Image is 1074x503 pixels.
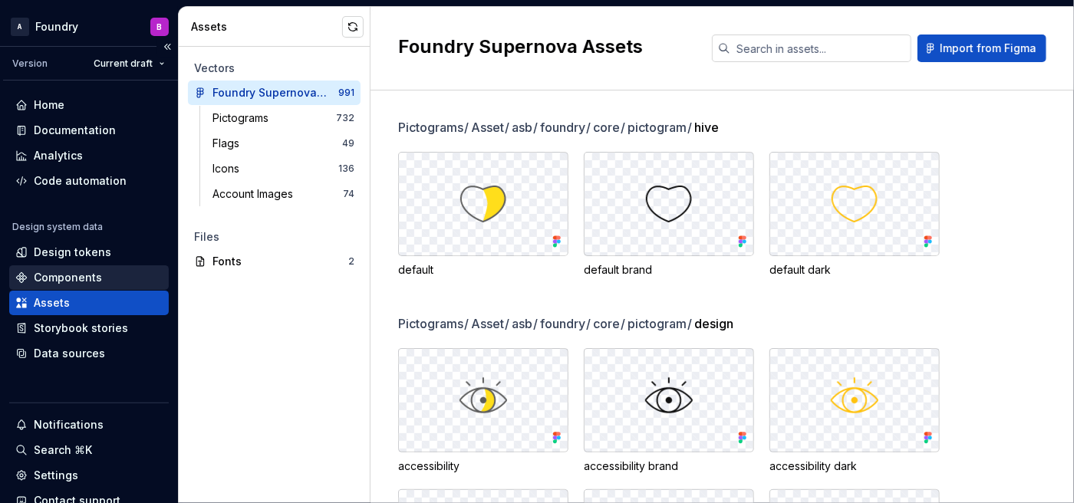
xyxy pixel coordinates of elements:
div: accessibility brand [584,459,754,474]
div: default brand [584,262,754,278]
span: / [621,316,625,331]
div: Flags [212,136,245,151]
div: accessibility [398,459,568,474]
div: 991 [338,87,354,99]
a: Home [9,93,169,117]
div: 732 [336,112,354,124]
a: Components [9,265,169,290]
button: Current draft [87,53,172,74]
a: Data sources [9,341,169,366]
a: Flags49 [206,131,361,156]
div: Foundry [35,19,78,35]
span: hive [694,118,719,136]
div: Assets [191,19,342,35]
span: core [593,118,626,136]
span: Current draft [94,58,153,70]
a: Foundry Supernova Assets991 [188,81,361,105]
button: Search ⌘K [9,438,169,462]
span: Pictograms [398,314,469,333]
div: Design system data [12,221,103,233]
div: Foundry Supernova Assets [212,85,327,100]
div: B [157,21,163,33]
span: / [464,316,469,331]
div: Storybook stories [34,321,128,336]
a: Pictograms732 [206,106,361,130]
span: / [621,120,625,135]
h2: Foundry Supernova Assets [398,35,693,59]
span: pictogram [628,118,693,136]
button: Collapse sidebar [156,36,178,58]
a: Account Images74 [206,182,361,206]
span: / [533,316,538,331]
div: Notifications [34,417,104,432]
span: / [687,316,692,331]
span: design [694,314,733,333]
a: Assets [9,291,169,315]
a: Documentation [9,118,169,143]
div: 136 [338,163,354,175]
span: foundry [540,314,591,333]
span: asb [512,118,539,136]
span: Pictograms [398,118,469,136]
a: Code automation [9,169,169,193]
span: Asset [471,314,510,333]
span: / [586,316,591,331]
a: Icons136 [206,156,361,181]
div: Code automation [34,173,127,189]
div: Version [12,58,48,70]
input: Search in assets... [730,35,911,62]
div: 74 [343,188,354,200]
div: default dark [769,262,940,278]
div: Settings [34,468,78,483]
div: Files [194,229,354,245]
div: A [11,18,29,36]
div: 2 [348,255,354,268]
a: Storybook stories [9,316,169,340]
div: Assets [34,295,70,311]
span: asb [512,314,539,333]
span: foundry [540,118,591,136]
span: Asset [471,118,510,136]
div: Fonts [212,254,348,269]
div: Icons [212,161,245,176]
div: Search ⌘K [34,442,92,458]
button: Notifications [9,413,169,437]
span: / [687,120,692,135]
div: Design tokens [34,245,111,260]
a: Design tokens [9,240,169,265]
div: default [398,262,568,278]
div: accessibility dark [769,459,940,474]
a: Settings [9,463,169,488]
span: / [464,120,469,135]
span: / [505,120,509,135]
div: Components [34,270,102,285]
div: Home [34,97,64,113]
div: 49 [342,137,354,150]
span: pictogram [628,314,693,333]
button: Import from Figma [918,35,1046,62]
span: / [505,316,509,331]
span: core [593,314,626,333]
a: Fonts2 [188,249,361,274]
div: Analytics [34,148,83,163]
button: AFoundryB [3,10,175,43]
div: Vectors [194,61,354,76]
span: / [586,120,591,135]
div: Documentation [34,123,116,138]
div: Data sources [34,346,105,361]
div: Account Images [212,186,299,202]
a: Analytics [9,143,169,168]
span: / [533,120,538,135]
span: Import from Figma [940,41,1036,56]
div: Pictograms [212,110,275,126]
